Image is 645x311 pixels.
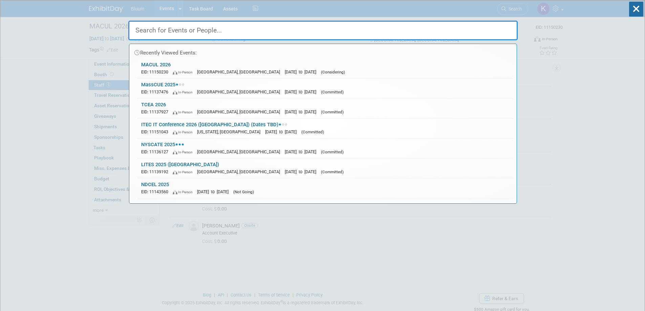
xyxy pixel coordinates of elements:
[141,69,171,74] span: EID: 11150230
[285,109,320,114] span: [DATE] to [DATE]
[173,150,196,154] span: In-Person
[321,70,345,74] span: (Considering)
[141,149,171,154] span: EID: 11136127
[197,149,283,154] span: [GEOGRAPHIC_DATA], [GEOGRAPHIC_DATA]
[173,90,196,94] span: In-Person
[197,109,283,114] span: [GEOGRAPHIC_DATA], [GEOGRAPHIC_DATA]
[285,149,320,154] span: [DATE] to [DATE]
[141,129,171,134] span: EID: 11151043
[285,169,320,174] span: [DATE] to [DATE]
[321,150,344,154] span: (Committed)
[173,130,196,134] span: In-Person
[138,118,513,138] a: ITEC IT Conference 2026 ([GEOGRAPHIC_DATA]) (Dates TBD) EID: 11151043 In-Person [US_STATE], [GEOG...
[321,110,344,114] span: (Committed)
[233,190,254,194] span: (Not Going)
[301,130,324,134] span: (Committed)
[138,98,513,118] a: TCEA 2026 EID: 11137927 In-Person [GEOGRAPHIC_DATA], [GEOGRAPHIC_DATA] [DATE] to [DATE] (Committed)
[138,158,513,178] a: LITES 2025 ([GEOGRAPHIC_DATA]) EID: 11139192 In-Person [GEOGRAPHIC_DATA], [GEOGRAPHIC_DATA] [DATE...
[133,44,513,59] div: Recently Viewed Events:
[321,90,344,94] span: (Committed)
[197,129,264,134] span: [US_STATE], [GEOGRAPHIC_DATA]
[141,89,171,94] span: EID: 11137476
[141,189,171,194] span: EID: 11143560
[141,109,171,114] span: EID: 11137927
[285,69,320,74] span: [DATE] to [DATE]
[197,89,283,94] span: [GEOGRAPHIC_DATA], [GEOGRAPHIC_DATA]
[141,169,171,174] span: EID: 11139192
[138,178,513,198] a: NDCEL 2025 EID: 11143560 In-Person [DATE] to [DATE] (Not Going)
[173,110,196,114] span: In-Person
[173,190,196,194] span: In-Person
[128,21,518,40] input: Search for Events or People...
[138,79,513,98] a: MassCUE 2025 EID: 11137476 In-Person [GEOGRAPHIC_DATA], [GEOGRAPHIC_DATA] [DATE] to [DATE] (Commi...
[173,70,196,74] span: In-Person
[173,170,196,174] span: In-Person
[138,138,513,158] a: NYSCATE 2025 EID: 11136127 In-Person [GEOGRAPHIC_DATA], [GEOGRAPHIC_DATA] [DATE] to [DATE] (Commi...
[321,170,344,174] span: (Committed)
[197,189,232,194] span: [DATE] to [DATE]
[285,89,320,94] span: [DATE] to [DATE]
[265,129,300,134] span: [DATE] to [DATE]
[197,169,283,174] span: [GEOGRAPHIC_DATA], [GEOGRAPHIC_DATA]
[138,59,513,78] a: MACUL 2026 EID: 11150230 In-Person [GEOGRAPHIC_DATA], [GEOGRAPHIC_DATA] [DATE] to [DATE] (Conside...
[197,69,283,74] span: [GEOGRAPHIC_DATA], [GEOGRAPHIC_DATA]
